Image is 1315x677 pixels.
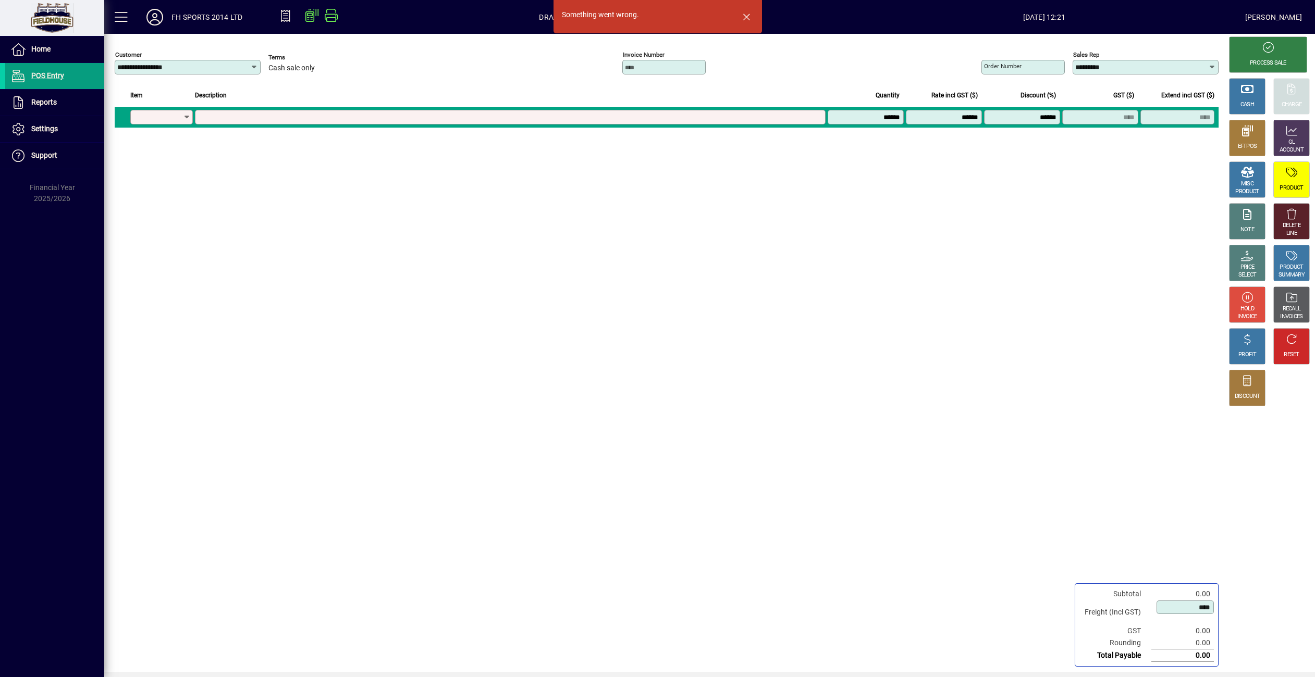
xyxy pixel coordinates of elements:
td: 0.00 [1151,649,1214,662]
span: [DATE] 12:21 [843,9,1245,26]
div: ACCOUNT [1280,146,1304,154]
a: Home [5,36,104,62]
td: 0.00 [1151,588,1214,600]
td: Subtotal [1079,588,1151,600]
span: Cash sale only [268,64,315,72]
td: 0.00 [1151,637,1214,649]
td: Freight (Incl GST) [1079,600,1151,625]
span: Settings [31,124,58,133]
div: CHARGE [1282,101,1302,109]
span: Rate incl GST ($) [931,90,978,101]
mat-label: Invoice number [623,51,665,58]
a: Support [5,143,104,169]
div: PRODUCT [1280,184,1303,192]
div: RESET [1284,351,1299,359]
div: MISC [1241,180,1253,188]
div: SELECT [1238,271,1257,279]
td: 0.00 [1151,625,1214,637]
span: Home [31,45,51,53]
div: CASH [1240,101,1254,109]
td: Total Payable [1079,649,1151,662]
span: Extend incl GST ($) [1161,90,1214,101]
div: RECALL [1283,305,1301,313]
span: Terms [268,54,331,61]
span: Support [31,151,57,159]
mat-label: Order number [984,62,1022,70]
div: PROFIT [1238,351,1256,359]
span: Item [130,90,143,101]
div: [PERSON_NAME] [1245,9,1302,26]
mat-label: Customer [115,51,142,58]
span: DRAWER1 [539,9,573,26]
td: Rounding [1079,637,1151,649]
span: Reports [31,98,57,106]
div: NOTE [1240,226,1254,234]
span: Discount (%) [1021,90,1056,101]
div: LINE [1286,230,1297,237]
div: GL [1288,139,1295,146]
mat-label: Sales rep [1073,51,1099,58]
td: GST [1079,625,1151,637]
div: DELETE [1283,222,1300,230]
div: EFTPOS [1238,143,1257,151]
span: POS Entry [31,71,64,80]
a: Reports [5,90,104,116]
div: PRICE [1240,264,1255,271]
span: Quantity [876,90,900,101]
div: INVOICE [1237,313,1257,321]
div: SUMMARY [1279,271,1305,279]
a: Settings [5,116,104,142]
div: INVOICES [1280,313,1302,321]
span: GST ($) [1113,90,1134,101]
div: PRODUCT [1280,264,1303,271]
button: Profile [138,8,171,27]
div: DISCOUNT [1235,393,1260,400]
div: HOLD [1240,305,1254,313]
div: PROCESS SALE [1250,59,1286,67]
span: Description [195,90,227,101]
div: FH SPORTS 2014 LTD [171,9,242,26]
div: PRODUCT [1235,188,1259,196]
